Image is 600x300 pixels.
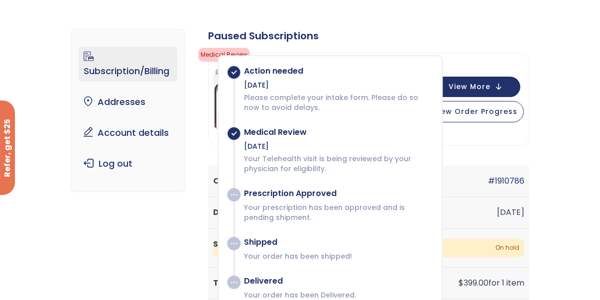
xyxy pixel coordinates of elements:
a: Account details [79,122,177,143]
p: Your Telehealth visit is being reviewed by your physician for eligibility. [244,154,432,174]
button: View More [431,77,520,97]
p: Please complete your intake form. Please do so now to avoid delays. [244,93,432,112]
div: Prescription Approved [244,189,432,199]
a: Log out [79,153,177,174]
div: Medical Review [244,127,432,137]
div: [DATE] [244,80,432,90]
div: Paused Subscriptions [208,29,529,43]
span: Medical Review [198,48,250,62]
p: Your order has been Delivered. [244,290,432,300]
div: Action needed [244,66,432,76]
td: for 1 item [208,268,529,299]
nav: Account pages [71,29,185,192]
span: 399.00 [459,277,488,289]
span: View More [449,84,490,90]
time: [DATE] [497,206,524,218]
div: Delivered [244,276,432,286]
div: Shipped [244,237,432,247]
a: Addresses [79,92,177,112]
button: View Order Progress [427,101,524,122]
p: Your order has been shipped! [244,251,432,261]
a: Subscription/Billing [79,47,177,82]
img: sermorelin [214,68,253,130]
a: #1910786 [488,175,524,187]
span: View Order Progress [433,106,517,116]
div: [DATE] [244,141,432,151]
p: Your prescription has been approved and is pending shipment. [244,202,432,222]
span: $ [459,277,464,289]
